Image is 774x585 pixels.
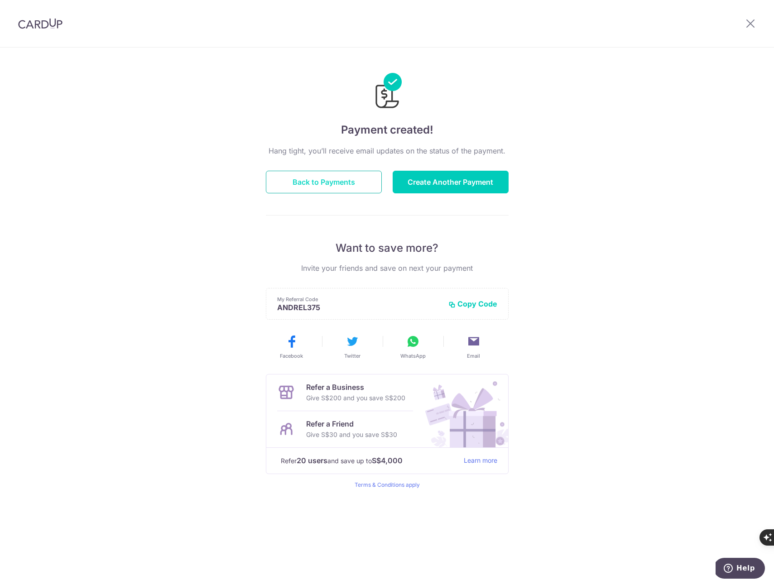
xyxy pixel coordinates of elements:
[277,296,441,303] p: My Referral Code
[306,382,405,393] p: Refer a Business
[277,303,441,312] p: ANDREL375
[417,374,508,447] img: Refer
[281,455,457,466] p: Refer and save up to
[373,73,402,111] img: Payments
[265,334,318,360] button: Facebook
[464,455,497,466] a: Learn more
[393,171,509,193] button: Create Another Payment
[372,455,403,466] strong: S$4,000
[326,334,379,360] button: Twitter
[266,241,509,255] p: Want to save more?
[344,352,361,360] span: Twitter
[297,455,327,466] strong: 20 users
[266,122,509,138] h4: Payment created!
[18,18,62,29] img: CardUp
[306,418,397,429] p: Refer a Friend
[280,352,303,360] span: Facebook
[306,429,397,440] p: Give S$30 and you save S$30
[386,334,440,360] button: WhatsApp
[355,481,420,488] a: Terms & Conditions apply
[266,263,509,273] p: Invite your friends and save on next your payment
[266,145,509,156] p: Hang tight, you’ll receive email updates on the status of the payment.
[716,558,765,580] iframe: Opens a widget where you can find more information
[467,352,480,360] span: Email
[266,171,382,193] button: Back to Payments
[400,352,426,360] span: WhatsApp
[447,334,500,360] button: Email
[306,393,405,403] p: Give S$200 and you save S$200
[448,299,497,308] button: Copy Code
